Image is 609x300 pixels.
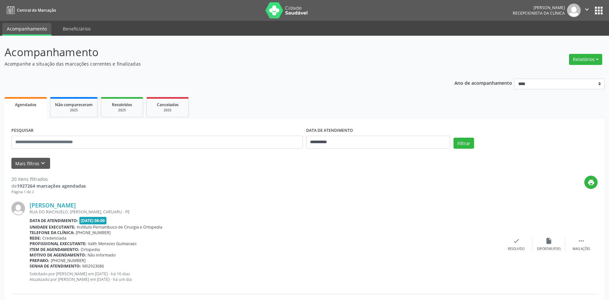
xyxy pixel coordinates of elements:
[11,189,86,195] div: Página 1 de 2
[11,176,86,182] div: 20 itens filtrados
[17,7,56,13] span: Central de Marcação
[545,237,552,244] i: insert_drive_file
[454,79,512,87] p: Ano de acompanhamento
[76,230,111,235] span: [PHONE_NUMBER]
[88,252,115,258] span: Não informado
[30,241,87,246] b: Profissional executante:
[106,108,138,113] div: 2025
[453,138,474,149] button: Filtrar
[55,108,93,113] div: 2025
[2,23,51,36] a: Acompanhamento
[588,179,595,186] i: print
[30,247,79,252] b: Item de agendamento:
[11,202,25,215] img: img
[513,237,520,244] i: check
[151,108,184,113] div: 2025
[30,202,76,209] a: [PERSON_NAME]
[157,102,179,107] span: Cancelados
[51,258,86,263] span: [PHONE_NUMBER]
[42,235,66,241] span: Credenciada
[30,224,75,230] b: Unidade executante:
[593,5,604,16] button: apps
[30,258,49,263] b: Preparo:
[569,54,602,65] button: Relatórios
[55,102,93,107] span: Não compareceram
[39,160,47,167] i: keyboard_arrow_down
[508,247,524,251] div: Resolvido
[79,217,107,224] span: [DATE] 08:00
[15,102,36,107] span: Agendados
[30,263,81,269] b: Senha de atendimento:
[513,5,565,10] div: [PERSON_NAME]
[578,237,585,244] i: 
[11,182,86,189] div: de
[581,4,593,17] button: 
[77,224,162,230] span: Instituto Pernambuco de Cirurgia e Ortopedia
[30,218,78,223] b: Data de atendimento:
[573,247,590,251] div: Mais ações
[306,126,353,136] label: DATA DE ATENDIMENTO
[584,176,598,189] button: print
[30,235,41,241] b: Rede:
[112,102,132,107] span: Resolvidos
[81,247,100,252] span: Ortopedia
[5,5,56,16] a: Central de Marcação
[5,60,425,67] p: Acompanhe a situação das marcações correntes e finalizadas
[513,10,565,16] span: Recepcionista da clínica
[567,4,581,17] img: img
[30,230,74,235] b: Telefone da clínica:
[30,252,86,258] b: Motivo de agendamento:
[583,6,590,13] i: 
[30,209,500,215] div: RUA DO RIACHUELO, [PERSON_NAME], CARUARU - PE
[11,126,34,136] label: PESQUISAR
[537,247,561,251] div: Exportar (PDF)
[17,183,86,189] strong: 1927264 marcações agendadas
[30,271,500,282] p: Solicitado por [PERSON_NAME] em [DATE] - há 16 dias Atualizado por [PERSON_NAME] em [DATE] - há u...
[58,23,95,34] a: Beneficiários
[82,263,104,269] span: M02923686
[11,158,50,169] button: Mais filtroskeyboard_arrow_down
[5,44,425,60] p: Acompanhamento
[88,241,137,246] span: Valth Menezes Guimaraes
